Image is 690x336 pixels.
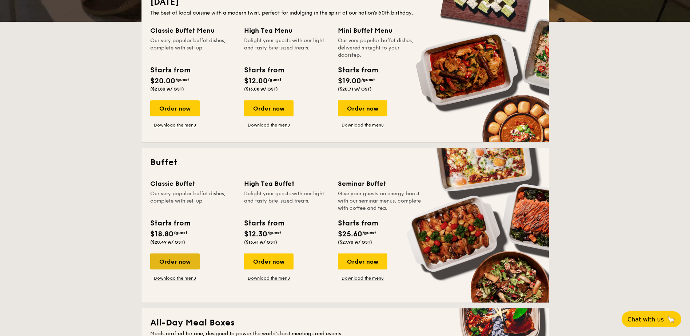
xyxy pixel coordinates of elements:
h2: Buffet [150,157,540,168]
span: $19.00 [338,77,361,85]
div: High Tea Buffet [244,179,329,189]
div: Starts from [244,65,284,76]
a: Download the menu [338,275,387,281]
div: Delight your guests with our light and tasty bite-sized treats. [244,37,329,59]
div: Give your guests an energy boost with our seminar menus, complete with coffee and tea. [338,190,423,212]
div: Our very popular buffet dishes, delivered straight to your doorstep. [338,37,423,59]
span: $18.80 [150,230,174,239]
span: $12.30 [244,230,267,239]
div: Order now [338,100,387,116]
span: /guest [362,230,376,235]
span: /guest [361,77,375,82]
div: Order now [338,253,387,269]
span: 🦙 [667,315,675,324]
h2: All-Day Meal Boxes [150,317,540,329]
div: Starts from [338,65,378,76]
a: Download the menu [150,275,200,281]
span: /guest [267,230,281,235]
a: Download the menu [244,122,294,128]
a: Download the menu [338,122,387,128]
span: ($20.49 w/ GST) [150,240,185,245]
div: Starts from [244,218,284,229]
span: ($27.90 w/ GST) [338,240,372,245]
div: Order now [150,100,200,116]
div: Starts from [338,218,378,229]
span: Chat with us [627,316,664,323]
div: The best of local cuisine with a modern twist, perfect for indulging in the spirit of our nation’... [150,9,540,17]
div: Delight your guests with our light and tasty bite-sized treats. [244,190,329,212]
span: ($13.41 w/ GST) [244,240,277,245]
span: $20.00 [150,77,175,85]
span: $25.60 [338,230,362,239]
div: Starts from [150,218,190,229]
div: High Tea Menu [244,25,329,36]
div: Our very popular buffet dishes, complete with set-up. [150,37,235,59]
span: /guest [175,77,189,82]
div: Classic Buffet [150,179,235,189]
span: $12.00 [244,77,268,85]
div: Order now [244,253,294,269]
span: /guest [174,230,187,235]
div: Seminar Buffet [338,179,423,189]
div: Our very popular buffet dishes, complete with set-up. [150,190,235,212]
span: /guest [268,77,282,82]
div: Order now [244,100,294,116]
div: Order now [150,253,200,269]
span: ($21.80 w/ GST) [150,87,184,92]
button: Chat with us🦙 [622,311,681,327]
div: Mini Buffet Menu [338,25,423,36]
a: Download the menu [244,275,294,281]
span: ($20.71 w/ GST) [338,87,372,92]
div: Starts from [150,65,190,76]
div: Classic Buffet Menu [150,25,235,36]
span: ($13.08 w/ GST) [244,87,278,92]
a: Download the menu [150,122,200,128]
